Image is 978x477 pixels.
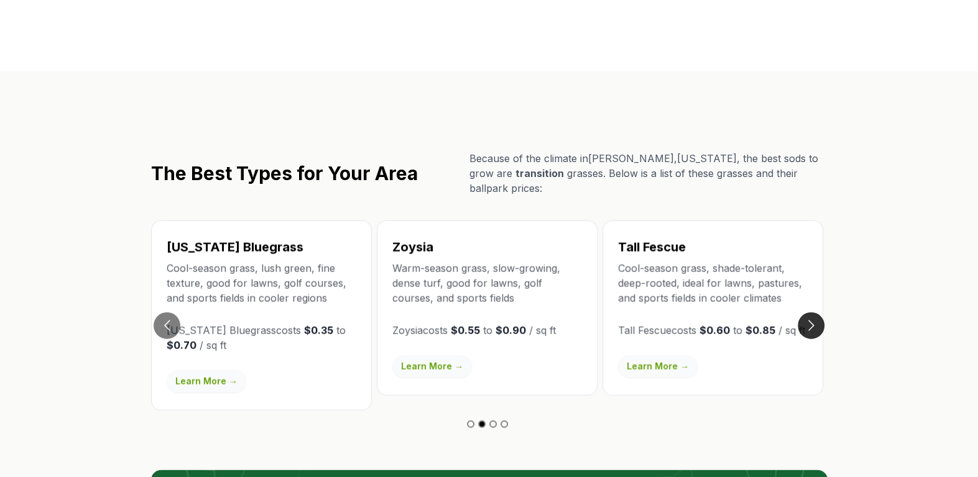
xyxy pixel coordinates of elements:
button: Go to slide 3 [489,420,497,428]
button: Go to slide 1 [467,420,474,428]
button: Go to slide 2 [478,420,486,428]
strong: $0.90 [496,324,526,337]
p: Because of the climate in [PERSON_NAME] , [US_STATE] , the best sods to grow are grasses. Below i... [469,151,828,196]
a: Learn More → [392,355,472,378]
p: [US_STATE] Bluegrass costs to / sq ft [167,323,356,353]
a: Learn More → [618,355,698,378]
h3: [US_STATE] Bluegrass [167,238,356,256]
p: Cool-season grass, lush green, fine texture, good for lawns, golf courses, and sports fields in c... [167,261,356,306]
strong: $0.70 [167,339,196,352]
p: Zoysia costs to / sq ft [392,323,582,338]
button: Go to previous slide [154,312,180,339]
h2: The Best Types for Your Area [151,162,418,184]
strong: $0.55 [451,324,480,337]
h3: Tall Fescue [618,238,808,256]
p: Tall Fescue costs to / sq ft [618,323,808,338]
h3: Zoysia [392,238,582,256]
p: Warm-season grass, slow-growing, dense turf, good for lawns, golf courses, and sports fields [392,261,582,306]
button: Go to next slide [798,312,824,339]
a: Learn More → [167,370,246,393]
strong: $0.85 [745,324,775,337]
p: Cool-season grass, shade-tolerant, deep-rooted, ideal for lawns, pastures, and sports fields in c... [618,261,808,306]
strong: $0.60 [699,324,730,337]
strong: $0.35 [304,324,333,337]
span: transition [515,167,564,179]
button: Go to slide 4 [501,420,508,428]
